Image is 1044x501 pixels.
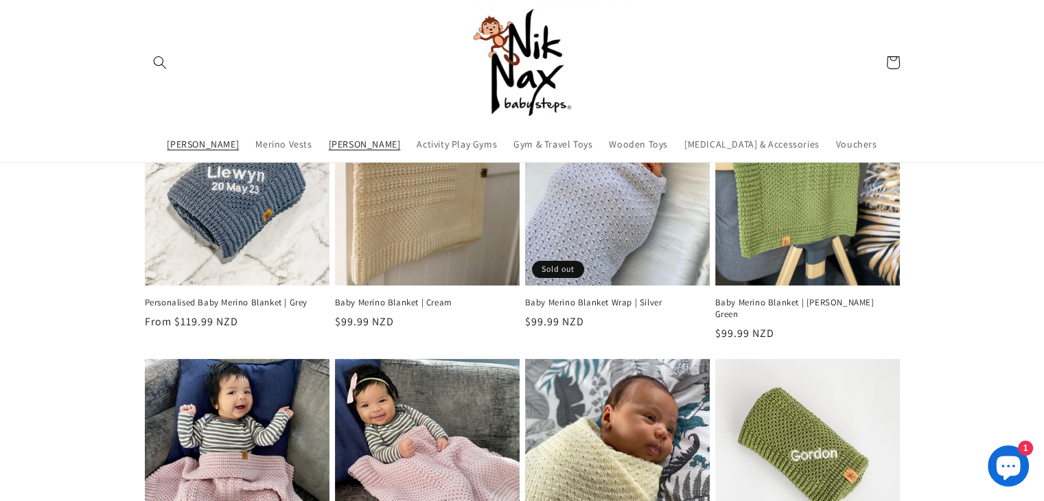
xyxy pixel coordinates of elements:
a: Baby Merino Blanket Wrap | Silver [525,297,710,309]
a: [PERSON_NAME] [159,130,247,159]
span: Merino Vests [255,139,312,151]
span: Gym & Travel Toys [513,139,592,151]
a: Gym & Travel Toys [505,130,601,159]
a: Activity Play Gyms [408,130,505,159]
summary: Search [145,48,175,78]
span: Activity Play Gyms [417,139,497,151]
span: [PERSON_NAME] [167,139,239,151]
a: [MEDICAL_DATA] & Accessories [676,130,828,159]
a: [PERSON_NAME] [320,130,408,159]
span: Wooden Toys [609,139,668,151]
a: Baby Merino Blanket | [PERSON_NAME] Green [715,297,900,321]
a: Vouchers [828,130,885,159]
a: Wooden Toys [601,130,676,159]
img: Nik Nax [467,8,577,118]
a: Baby Merino Blanket | Cream [335,297,520,309]
span: [MEDICAL_DATA] & Accessories [684,139,820,151]
a: Merino Vests [247,130,320,159]
a: Personalised Baby Merino Blanket | Grey [145,297,329,309]
a: Nik Nax [462,3,582,123]
inbox-online-store-chat: Shopify online store chat [984,445,1033,490]
span: Vouchers [836,139,877,151]
span: [PERSON_NAME] [328,139,400,151]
